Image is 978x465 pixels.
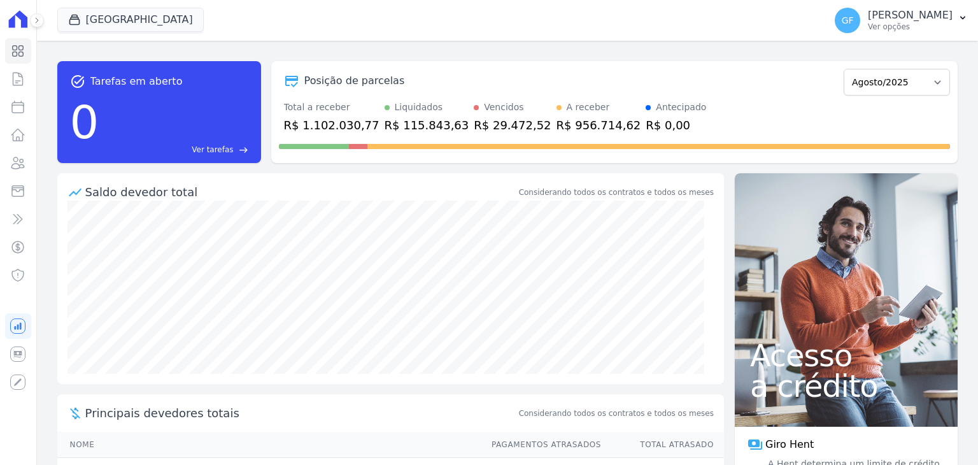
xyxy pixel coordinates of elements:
div: Total a receber [284,101,379,114]
div: R$ 115.843,63 [385,117,469,134]
span: task_alt [70,74,85,89]
span: Considerando todos os contratos e todos os meses [519,408,714,419]
span: Principais devedores totais [85,404,516,422]
div: A receber [567,101,610,114]
th: Pagamentos Atrasados [479,432,602,458]
div: R$ 29.472,52 [474,117,551,134]
span: Ver tarefas [192,144,233,155]
button: GF [PERSON_NAME] Ver opções [825,3,978,38]
div: Posição de parcelas [304,73,405,89]
div: Liquidados [395,101,443,114]
a: Ver tarefas east [104,144,248,155]
div: Antecipado [656,101,706,114]
span: Acesso [750,340,942,371]
th: Total Atrasado [602,432,724,458]
span: GF [842,16,854,25]
span: Giro Hent [765,437,814,452]
div: Vencidos [484,101,523,114]
span: Tarefas em aberto [90,74,183,89]
div: 0 [70,89,99,155]
div: R$ 0,00 [646,117,706,134]
div: Saldo devedor total [85,183,516,201]
div: Considerando todos os contratos e todos os meses [519,187,714,198]
th: Nome [57,432,479,458]
div: R$ 956.714,62 [556,117,641,134]
span: a crédito [750,371,942,401]
button: [GEOGRAPHIC_DATA] [57,8,204,32]
span: east [239,145,248,155]
div: R$ 1.102.030,77 [284,117,379,134]
p: [PERSON_NAME] [868,9,953,22]
p: Ver opções [868,22,953,32]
